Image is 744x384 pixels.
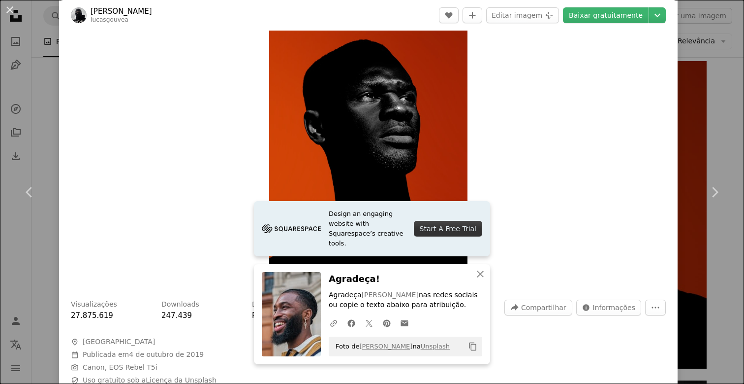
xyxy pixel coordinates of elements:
[254,201,490,256] a: Design an engaging website with Squarespace’s creative tools.Start A Free Trial
[161,311,192,320] span: 247.439
[71,300,117,310] h3: Visualizações
[262,221,321,236] img: file-1705255347840-230a6ab5bca9image
[329,272,482,286] h3: Agradeça!
[576,300,641,315] button: Estatísticas desta imagem
[504,300,572,315] button: Compartilhar esta imagem
[329,290,482,310] p: Agradeça nas redes sociais ou copie o texto abaixo para atribuição.
[83,350,204,358] span: Publicada em
[378,313,396,333] a: Compartilhar no Pinterest
[421,343,450,350] a: Unsplash
[342,313,360,333] a: Compartilhar no Facebook
[146,376,216,384] a: Licença da Unsplash
[129,350,204,358] time: 4 de outubro de 2019 às 00:04:53 BRT
[91,16,128,23] a: lucasgouvea
[593,300,635,315] span: Informações
[362,291,419,299] a: [PERSON_NAME]
[71,311,113,320] span: 27.875.619
[359,343,412,350] a: [PERSON_NAME]
[463,7,482,23] button: Adicionar à coleção
[252,311,270,320] a: Povo
[396,313,413,333] a: Compartilhar por e-mail
[71,7,87,23] img: Ir para o perfil de Lucas Gouvêa
[91,6,152,16] a: [PERSON_NAME]
[414,221,482,237] div: Start A Free Trial
[161,300,199,310] h3: Downloads
[252,300,298,310] h3: Destaque em
[521,300,566,315] span: Compartilhar
[465,338,481,355] button: Copiar para a área de transferência
[563,7,649,23] a: Baixar gratuitamente
[439,7,459,23] button: Curtir
[486,7,559,23] button: Editar imagem
[649,7,666,23] button: Escolha o tamanho do download
[645,300,666,315] button: Mais ações
[331,339,450,354] span: Foto de na
[329,209,406,248] span: Design an engaging website with Squarespace’s creative tools.
[83,363,157,373] button: Canon, EOS Rebel T5i
[360,313,378,333] a: Compartilhar no Twitter
[685,145,744,240] a: Próximo
[83,337,155,347] span: [GEOGRAPHIC_DATA]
